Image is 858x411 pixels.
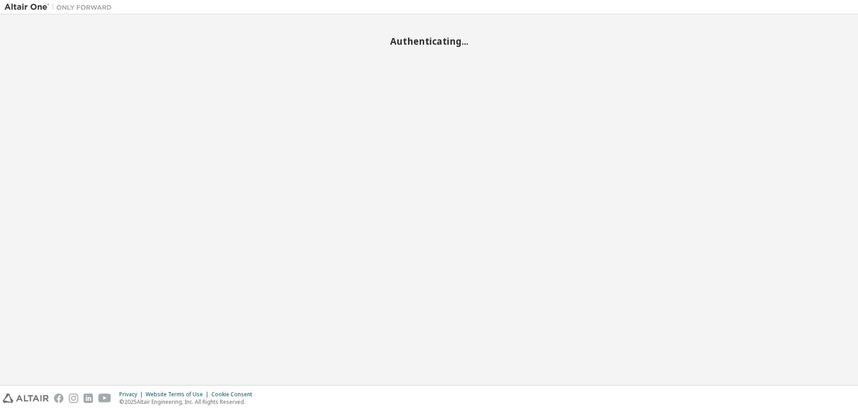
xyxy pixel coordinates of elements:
div: Website Terms of Use [146,391,211,398]
p: © 2025 Altair Engineering, Inc. All Rights Reserved. [119,398,257,406]
div: Privacy [119,391,146,398]
img: facebook.svg [54,394,63,403]
img: Altair One [4,3,116,12]
img: linkedin.svg [84,394,93,403]
img: instagram.svg [69,394,78,403]
h2: Authenticating... [4,35,854,47]
div: Cookie Consent [211,391,257,398]
img: youtube.svg [98,394,111,403]
img: altair_logo.svg [3,394,49,403]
